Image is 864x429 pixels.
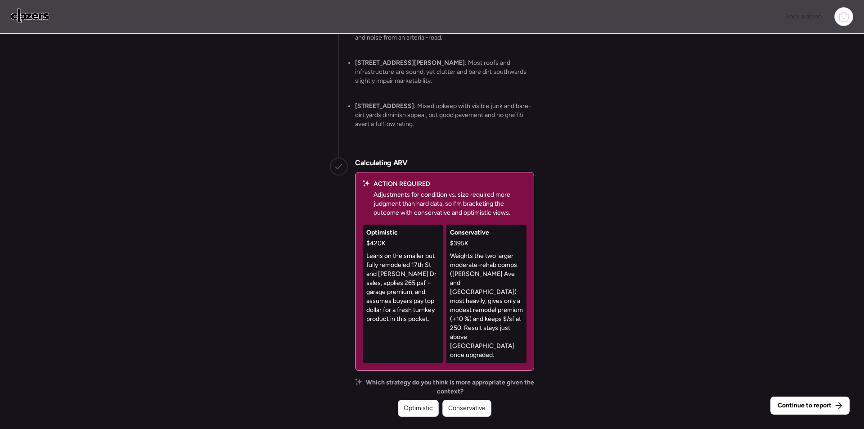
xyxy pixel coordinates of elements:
[450,252,523,360] p: Weights the two larger moderate-rehab comps ([PERSON_NAME] Ave and [GEOGRAPHIC_DATA]) most heavil...
[373,180,430,189] span: ACTION REQUIRED
[355,158,408,168] h2: Calculating ARV
[366,378,534,396] span: Which strategy do you think is more appropriate given the context?
[355,102,534,129] p: : Mixed upkeep with visible junk and bare-dirt yards diminish appeal, but good pavement and no gr...
[355,102,414,110] strong: [STREET_ADDRESS]
[366,239,386,248] span: $420K
[450,239,468,248] span: $395K
[448,404,486,413] span: Conservative
[355,59,465,67] strong: [STREET_ADDRESS][PERSON_NAME]
[450,228,489,237] span: Conservative
[366,228,398,237] span: Optimistic
[366,252,439,324] p: Leans on the smaller but fully remodeled 17th St and [PERSON_NAME] Dr sales, applies 265 psf + ga...
[355,59,534,86] p: : Most roofs and infrastructure are sound, yet clutter and bare dirt southwards slightly impair m...
[404,404,433,413] span: Optimistic
[373,190,526,217] p: Adjustments for condition vs. size required more judgment than hard data, so I’m bracketing the o...
[778,401,832,410] span: Continue to report
[11,9,49,23] img: Logo
[785,13,822,20] span: Book a demo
